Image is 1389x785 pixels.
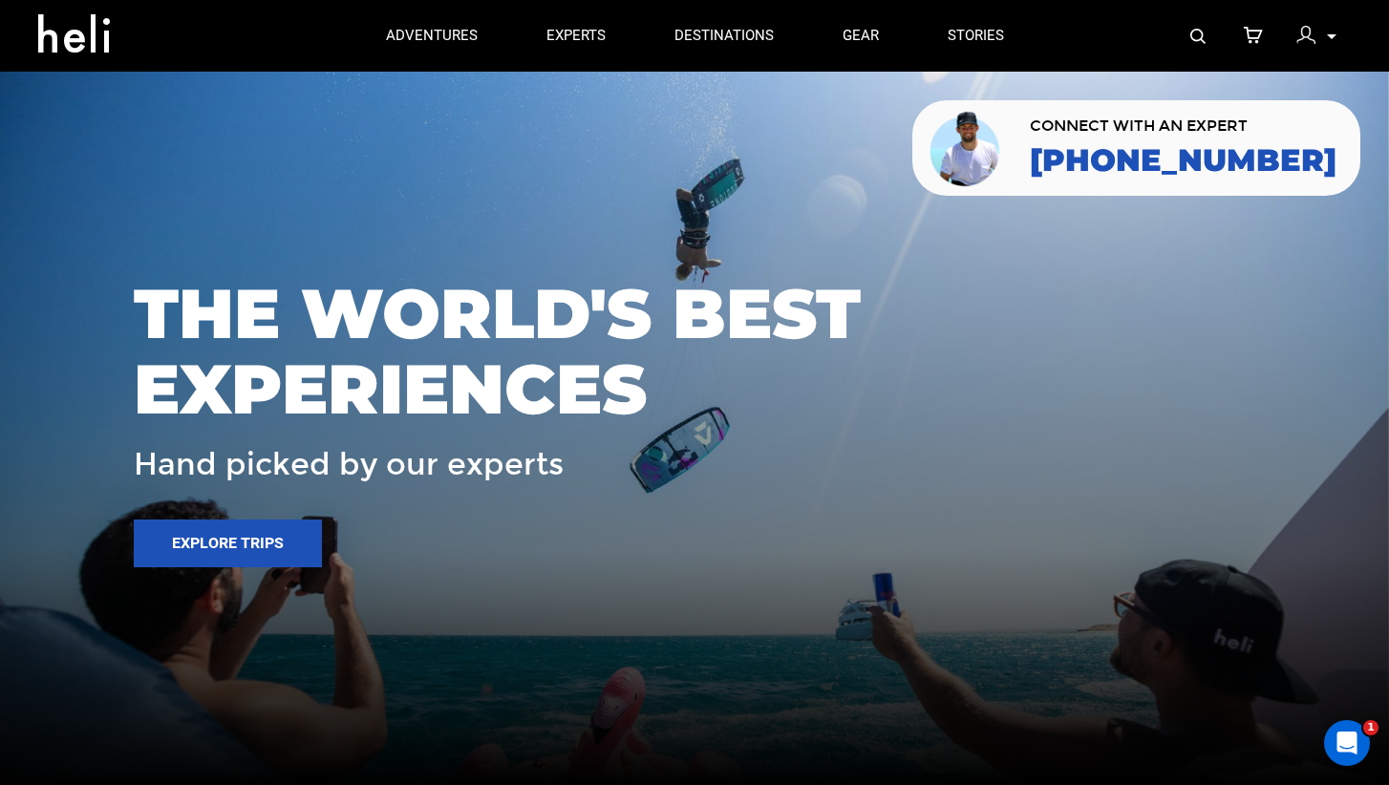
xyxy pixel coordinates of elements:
[1363,720,1378,735] span: 1
[674,26,774,46] p: destinations
[134,520,322,567] button: Explore Trips
[386,26,478,46] p: adventures
[1190,29,1206,44] img: search-bar-icon.svg
[1030,118,1336,134] span: CONNECT WITH AN EXPERT
[927,108,1006,188] img: contact our team
[1296,26,1315,45] img: signin-icon-3x.png
[1030,143,1336,178] a: [PHONE_NUMBER]
[546,26,606,46] p: experts
[134,448,564,481] span: Hand picked by our experts
[134,276,1255,427] span: THE WORLD'S BEST EXPERIENCES
[1324,720,1370,766] iframe: Intercom live chat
